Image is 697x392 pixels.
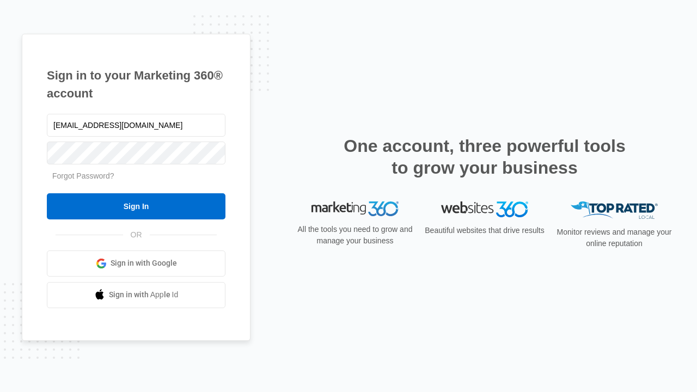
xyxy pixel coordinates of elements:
[424,225,546,236] p: Beautiful websites that drive results
[294,224,416,247] p: All the tools you need to grow and manage your business
[47,114,225,137] input: Email
[109,289,179,301] span: Sign in with Apple Id
[52,171,114,180] a: Forgot Password?
[47,66,225,102] h1: Sign in to your Marketing 360® account
[340,135,629,179] h2: One account, three powerful tools to grow your business
[47,250,225,277] a: Sign in with Google
[111,258,177,269] span: Sign in with Google
[47,282,225,308] a: Sign in with Apple Id
[47,193,225,219] input: Sign In
[123,229,150,241] span: OR
[571,201,658,219] img: Top Rated Local
[441,201,528,217] img: Websites 360
[553,226,675,249] p: Monitor reviews and manage your online reputation
[311,201,399,217] img: Marketing 360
